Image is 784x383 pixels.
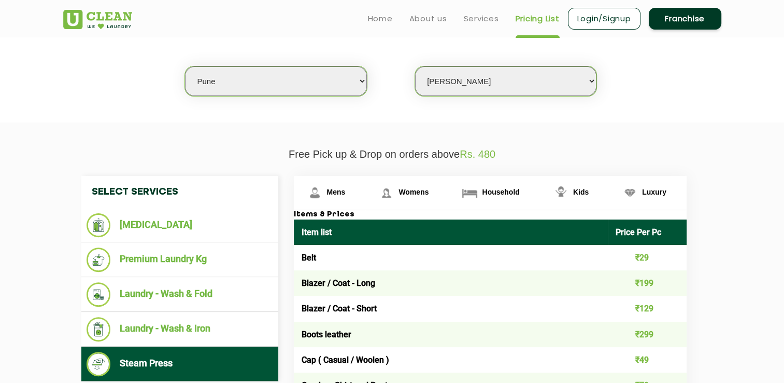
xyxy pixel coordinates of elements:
[642,188,666,196] span: Luxury
[552,184,570,202] img: Kids
[327,188,346,196] span: Mens
[608,220,687,245] th: Price Per Pc
[87,248,111,272] img: Premium Laundry Kg
[294,220,608,245] th: Item list
[294,296,608,321] td: Blazer / Coat - Short
[608,322,687,347] td: ₹299
[87,352,111,376] img: Steam Press
[294,270,608,296] td: Blazer / Coat - Long
[482,188,519,196] span: Household
[87,248,273,272] li: Premium Laundry Kg
[516,12,560,25] a: Pricing List
[461,184,479,202] img: Household
[398,188,429,196] span: Womens
[87,213,111,237] img: Dry Cleaning
[573,188,589,196] span: Kids
[608,296,687,321] td: ₹129
[608,270,687,296] td: ₹199
[649,8,721,30] a: Franchise
[306,184,324,202] img: Mens
[294,245,608,270] td: Belt
[63,148,721,160] p: Free Pick up & Drop on orders above
[87,317,273,341] li: Laundry - Wash & Iron
[81,176,278,208] h4: Select Services
[63,10,132,29] img: UClean Laundry and Dry Cleaning
[294,210,687,220] h3: Items & Prices
[87,317,111,341] img: Laundry - Wash & Iron
[568,8,640,30] a: Login/Signup
[87,213,273,237] li: [MEDICAL_DATA]
[377,184,395,202] img: Womens
[87,282,111,307] img: Laundry - Wash & Fold
[460,148,495,160] span: Rs. 480
[294,347,608,373] td: Cap ( Casual / Woolen )
[368,12,393,25] a: Home
[409,12,447,25] a: About us
[294,322,608,347] td: Boots leather
[608,347,687,373] td: ₹49
[608,245,687,270] td: ₹29
[87,352,273,376] li: Steam Press
[464,12,499,25] a: Services
[621,184,639,202] img: Luxury
[87,282,273,307] li: Laundry - Wash & Fold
